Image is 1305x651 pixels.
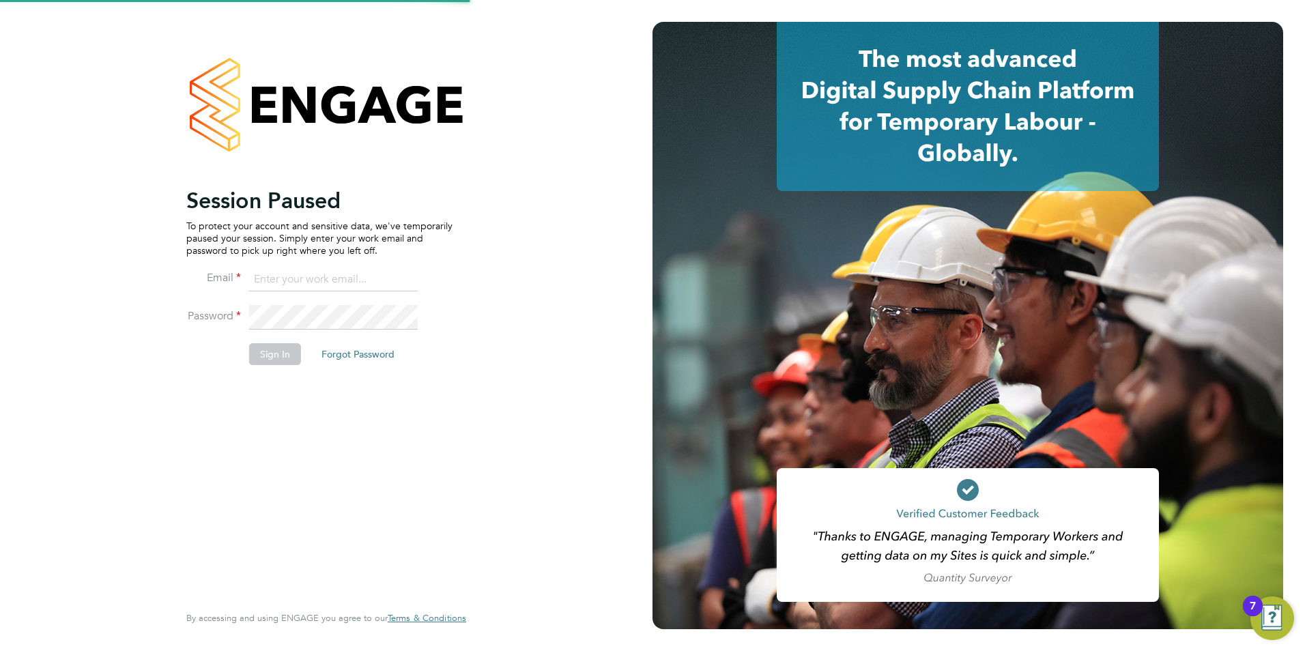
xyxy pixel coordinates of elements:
a: Terms & Conditions [388,613,466,624]
button: Forgot Password [311,343,405,365]
h2: Session Paused [186,187,453,214]
button: Open Resource Center, 7 new notifications [1250,596,1294,640]
button: Sign In [249,343,301,365]
input: Enter your work email... [249,267,418,292]
div: 7 [1250,606,1256,624]
label: Password [186,309,241,323]
span: Terms & Conditions [388,612,466,624]
label: Email [186,271,241,285]
p: To protect your account and sensitive data, we've temporarily paused your session. Simply enter y... [186,220,453,257]
span: By accessing and using ENGAGE you agree to our [186,612,466,624]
